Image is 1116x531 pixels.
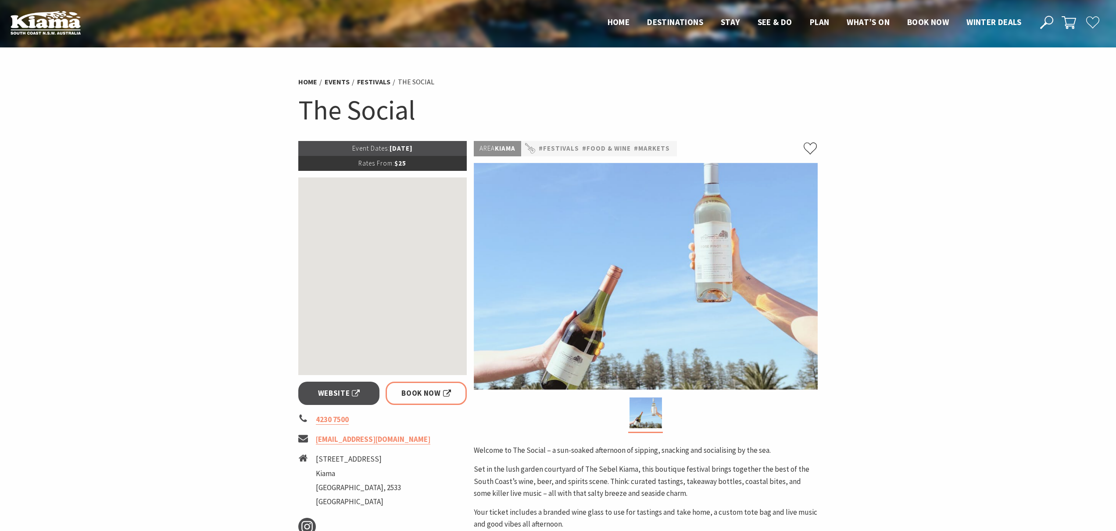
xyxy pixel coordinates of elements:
[11,11,81,35] img: Kiama Logo
[847,17,890,27] span: What’s On
[298,77,317,87] a: Home
[474,444,818,456] p: Welcome to The Social – a sun-soaked afternoon of sipping, snacking and socialising by the sea.
[758,17,792,27] span: See & Do
[298,382,379,405] a: Website
[539,143,579,154] a: #Festivals
[316,434,430,444] a: [EMAIL_ADDRESS][DOMAIN_NAME]
[474,506,818,530] p: Your ticket includes a branded wine glass to use for tastings and take home, a custom tote bag an...
[647,17,703,27] span: Destinations
[298,141,467,156] p: [DATE]
[474,141,521,156] p: Kiama
[582,143,631,154] a: #Food & Wine
[608,17,630,27] span: Home
[721,17,740,27] span: Stay
[386,382,467,405] a: Book Now
[907,17,949,27] span: Book now
[966,17,1021,27] span: Winter Deals
[316,482,401,494] li: [GEOGRAPHIC_DATA], 2533
[398,76,434,88] li: The Social
[599,15,1030,30] nav: Main Menu
[298,92,818,128] h1: The Social
[810,17,830,27] span: Plan
[479,144,495,152] span: Area
[316,453,401,465] li: [STREET_ADDRESS]
[401,387,451,399] span: Book Now
[358,159,394,167] span: Rates From:
[634,143,670,154] a: #Markets
[474,163,818,390] img: The Social
[474,463,818,499] p: Set in the lush garden courtyard of The Sebel Kiama, this boutique festival brings together the b...
[316,415,349,425] a: 4230 7500
[352,144,390,152] span: Event Dates:
[325,77,350,87] a: Events
[357,77,390,87] a: Festivals
[316,496,401,508] li: [GEOGRAPHIC_DATA]
[318,387,360,399] span: Website
[298,156,467,171] p: $25
[630,397,662,428] img: The Social
[316,468,401,480] li: Kiama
